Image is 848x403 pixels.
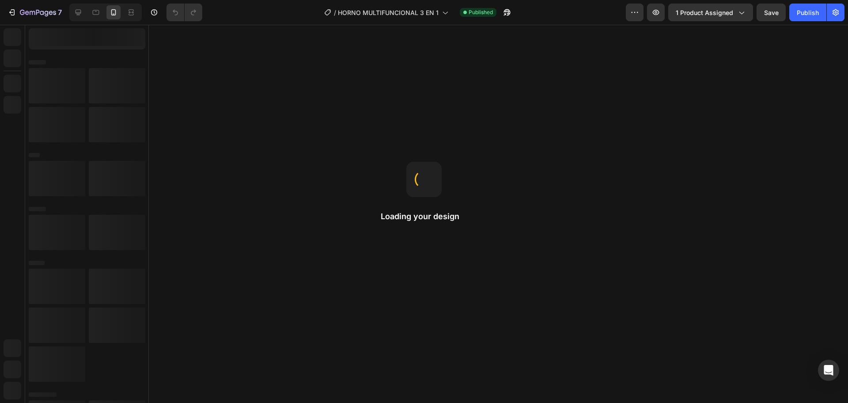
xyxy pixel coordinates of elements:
span: HORNO MULTIFUNCIONAL 3 EN 1 [338,8,439,17]
div: Undo/Redo [167,4,202,21]
button: Save [757,4,786,21]
div: Publish [797,8,819,17]
h2: Loading your design [381,211,467,222]
span: Published [469,8,493,16]
span: 1 product assigned [676,8,733,17]
span: / [334,8,336,17]
button: Publish [789,4,826,21]
button: 1 product assigned [668,4,753,21]
button: 7 [4,4,66,21]
span: Save [764,9,779,16]
p: 7 [58,7,62,18]
div: Open Intercom Messenger [818,360,839,381]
